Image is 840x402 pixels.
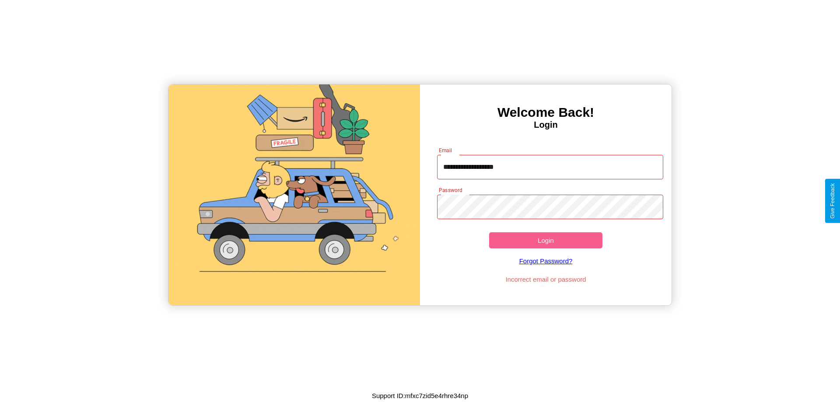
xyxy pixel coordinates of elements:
p: Incorrect email or password [433,273,659,285]
a: Forgot Password? [433,248,659,273]
p: Support ID: mfxc7zid5e4rhre34np [372,390,468,402]
button: Login [489,232,602,248]
h4: Login [420,120,672,130]
h3: Welcome Back! [420,105,672,120]
label: Password [439,186,462,194]
img: gif [168,84,420,305]
div: Give Feedback [829,183,836,219]
label: Email [439,147,452,154]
